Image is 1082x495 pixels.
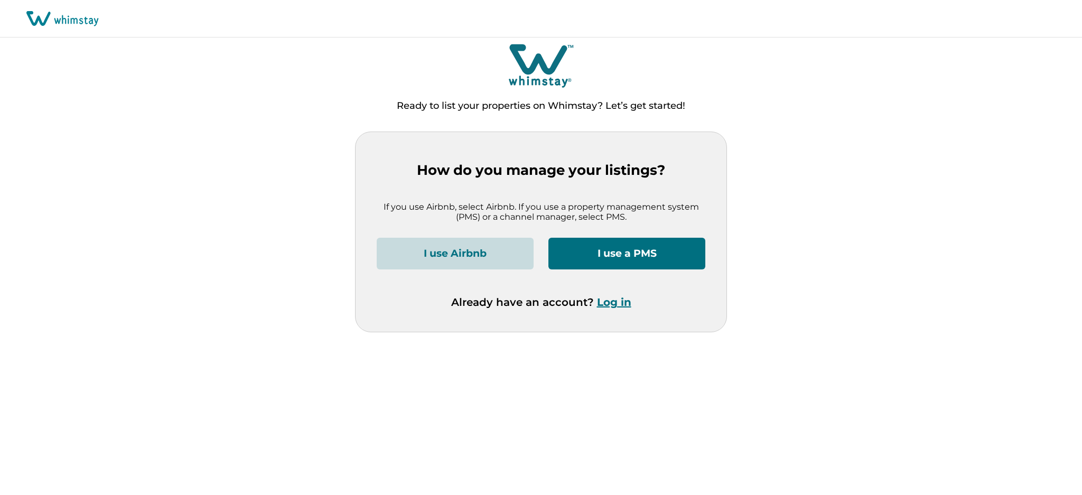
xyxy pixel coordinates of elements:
p: How do you manage your listings? [377,162,705,179]
button: Log in [597,296,631,309]
p: Already have an account? [451,296,631,309]
button: I use Airbnb [377,238,534,269]
button: I use a PMS [548,238,705,269]
p: If you use Airbnb, select Airbnb. If you use a property management system (PMS) or a channel mana... [377,202,705,222]
p: Ready to list your properties on Whimstay? Let’s get started! [397,101,685,111]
